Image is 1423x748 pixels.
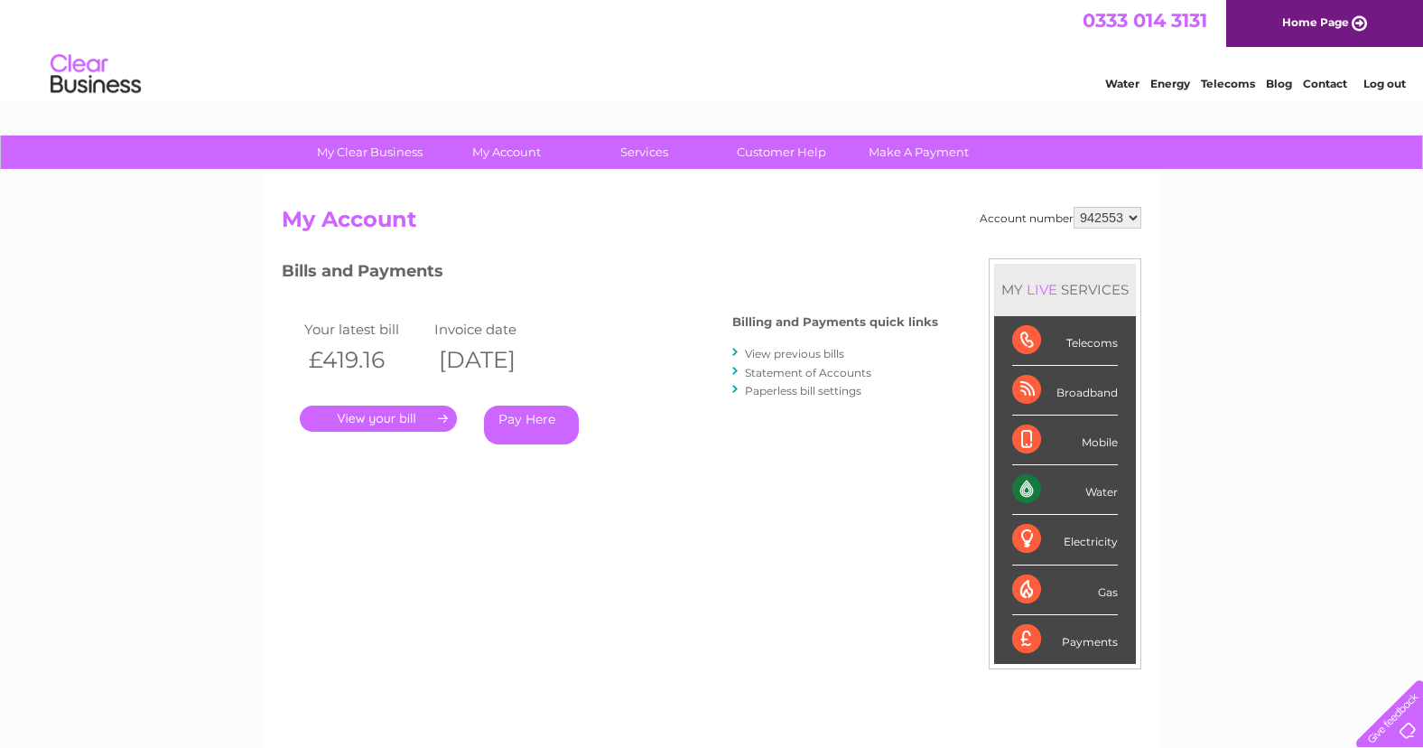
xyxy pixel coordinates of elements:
[732,315,938,329] h4: Billing and Payments quick links
[432,136,581,169] a: My Account
[1083,9,1207,32] a: 0333 014 3131
[707,136,856,169] a: Customer Help
[286,10,1139,88] div: Clear Business is a trading name of Verastar Limited (registered in [GEOGRAPHIC_DATA] No. 3667643...
[300,317,430,341] td: Your latest bill
[1201,77,1255,90] a: Telecoms
[1105,77,1139,90] a: Water
[745,366,871,379] a: Statement of Accounts
[1150,77,1190,90] a: Energy
[570,136,719,169] a: Services
[430,317,560,341] td: Invoice date
[1012,566,1118,615] div: Gas
[1266,77,1292,90] a: Blog
[282,258,938,290] h3: Bills and Payments
[430,341,560,379] th: [DATE]
[994,264,1136,315] div: MY SERVICES
[1012,465,1118,515] div: Water
[1012,615,1118,664] div: Payments
[745,347,844,360] a: View previous bills
[1023,281,1061,298] div: LIVE
[1012,366,1118,416] div: Broadband
[745,384,861,397] a: Paperless bill settings
[484,406,579,444] a: Pay Here
[1012,416,1118,465] div: Mobile
[300,341,430,379] th: £419.16
[50,47,142,102] img: logo.png
[1012,316,1118,366] div: Telecoms
[980,207,1141,229] div: Account number
[844,136,993,169] a: Make A Payment
[282,207,1141,241] h2: My Account
[295,136,444,169] a: My Clear Business
[1012,515,1118,565] div: Electricity
[1303,77,1347,90] a: Contact
[1363,77,1406,90] a: Log out
[300,406,457,432] a: .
